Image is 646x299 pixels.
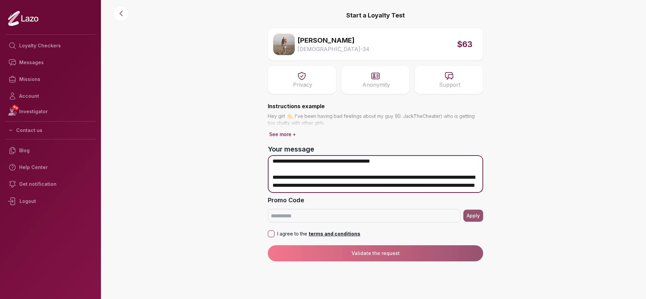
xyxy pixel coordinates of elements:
[273,34,295,55] img: b10d8b60-ea59-46b8-b99e-30469003c990
[5,54,96,71] a: Messages
[293,81,312,89] p: Privacy
[439,81,460,89] p: Support
[268,196,483,205] label: Promo Code
[5,71,96,88] a: Missions
[362,81,390,89] p: Anonymity
[307,230,360,237] p: terms and conditions
[268,11,483,20] p: Start a Loyalty Test
[5,88,96,104] a: Account
[5,37,96,54] a: Loyalty Checkers
[5,159,96,176] a: Help Center
[277,230,360,237] p: I agree to the
[297,36,355,45] span: [PERSON_NAME]
[12,104,19,111] span: NEW
[268,144,483,154] label: Your message
[268,102,483,110] h4: Instructions example
[5,104,96,119] a: NEWInvestigator
[268,130,297,139] button: See more +
[5,142,96,159] a: Blog
[5,176,96,193] a: Get notification
[297,45,369,53] span: [DEMOGRAPHIC_DATA] - 34
[457,39,472,50] span: $63
[5,193,96,210] div: Logout
[5,124,96,136] button: Contact us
